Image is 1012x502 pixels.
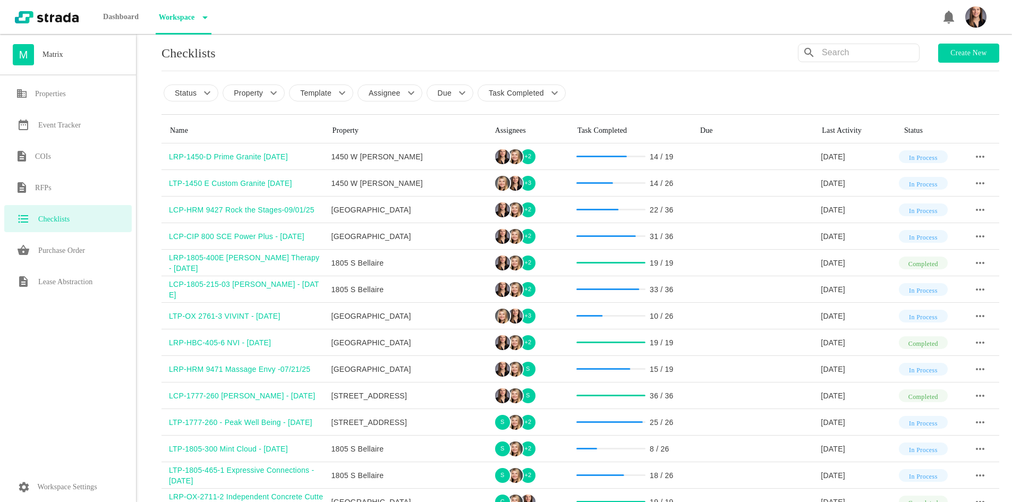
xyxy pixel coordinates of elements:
div: [DATE] [821,151,896,162]
th: Toggle SortBy [896,118,962,143]
div: [STREET_ADDRESS] [331,417,487,428]
div: [GEOGRAPHIC_DATA] [331,337,487,348]
div: + 3 [520,308,537,325]
th: Toggle SortBy [487,118,569,143]
img: Maggie Keasling [508,415,523,430]
div: LTP-1805-300 Mint Cloud - [DATE] [169,444,324,454]
h6: RFPs [35,182,52,194]
div: In Process [899,283,948,296]
p: Dashboard [100,6,142,28]
div: S [494,467,511,484]
div: 14 / 26 [650,178,674,189]
div: 18 / 26 [650,470,674,481]
th: Toggle SortBy [692,118,813,143]
p: Workspace Settings [38,481,97,494]
p: Checklists [161,47,216,59]
div: + 3 [520,175,537,192]
div: 1805 S Bellaire [331,444,487,454]
img: Ty Depies [495,335,510,350]
div: 14 / 19 [650,151,674,162]
div: 36 / 36 [650,390,674,401]
p: Status [175,88,197,98]
div: In Process [899,363,948,376]
p: Assignee [369,88,401,98]
div: 10 / 26 [650,311,674,321]
img: Maggie Keasling [508,468,523,483]
img: Maggie Keasling [508,362,523,377]
h6: Event Tracker [38,119,81,132]
div: LTP-OX 2761-3 VIVINT - [DATE] [169,311,324,321]
div: [DATE] [821,470,896,481]
div: Completed [899,257,948,269]
div: + 2 [520,254,537,271]
div: LCP-1777-260 [PERSON_NAME] - [DATE] [169,390,324,401]
div: In Process [899,416,948,429]
h6: Matrix [42,48,63,61]
img: Maggie Keasling [508,388,523,403]
div: LCP-HRM 9427 Rock the Stages-09/01/25 [169,205,324,215]
div: + 2 [520,148,537,165]
p: Task Completed [489,88,544,98]
img: Maggie Keasling [508,202,523,217]
div: In Process [899,469,948,482]
div: [GEOGRAPHIC_DATA] [331,205,487,215]
div: [STREET_ADDRESS] [331,390,487,401]
div: Assignees [495,127,560,134]
div: 33 / 36 [650,284,674,295]
img: Ty Depies [495,229,510,244]
div: + 2 [520,228,537,245]
img: Ty Depies [508,176,523,191]
img: Ty Depies [495,282,510,297]
img: Maggie Keasling [508,441,523,456]
img: strada-logo [15,11,79,23]
div: + 2 [520,201,537,218]
div: [DATE] [821,231,896,242]
div: 1805 S Bellaire [331,284,487,295]
div: 31 / 36 [650,231,674,242]
input: Search [822,44,919,61]
div: [DATE] [821,284,896,295]
div: Status [904,127,954,134]
div: In Process [899,177,948,190]
div: 8 / 26 [650,444,669,454]
div: Last Activity [822,127,887,134]
img: Maggie Keasling [508,229,523,244]
div: 22 / 36 [650,205,674,215]
img: Ty Depies [508,309,523,324]
div: In Process [899,310,948,322]
div: In Process [899,230,948,243]
p: Due [438,88,452,98]
div: 25 / 26 [650,417,674,428]
div: [GEOGRAPHIC_DATA] [331,231,487,242]
p: Template [300,88,331,98]
img: Ty Depies [495,362,510,377]
img: Headshot_Vertical.jpg [965,6,987,28]
div: 1450 W [PERSON_NAME] [331,151,487,162]
img: Maggie Keasling [508,256,523,270]
div: LTP-1805-465-1 Expressive Connections - [DATE] [169,465,324,486]
div: Due [700,127,805,134]
th: Toggle SortBy [962,118,999,143]
div: [DATE] [821,337,896,348]
div: 1450 W [PERSON_NAME] [331,178,487,189]
img: Ty Depies [495,149,510,164]
div: LRP-HBC-405-6 NVI - [DATE] [169,337,324,348]
div: [DATE] [821,444,896,454]
img: Maggie Keasling [508,335,523,350]
h6: Properties [35,88,66,100]
div: In Process [899,443,948,455]
div: Task Completed [577,127,683,134]
div: Completed [899,336,948,349]
p: Property [234,88,263,98]
div: [DATE] [821,364,896,375]
img: Ty Depies [495,388,510,403]
div: + 2 [520,467,537,484]
div: + 2 [520,334,537,351]
div: LRP-1805-400E [PERSON_NAME] Therapy - [DATE] [169,252,324,274]
div: M [13,44,34,65]
div: 19 / 19 [650,337,674,348]
button: Create new [938,44,999,63]
div: In Process [899,203,948,216]
img: Maggie Keasling [495,176,510,191]
div: LTP-1450 E Custom Granite [DATE] [169,178,324,189]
